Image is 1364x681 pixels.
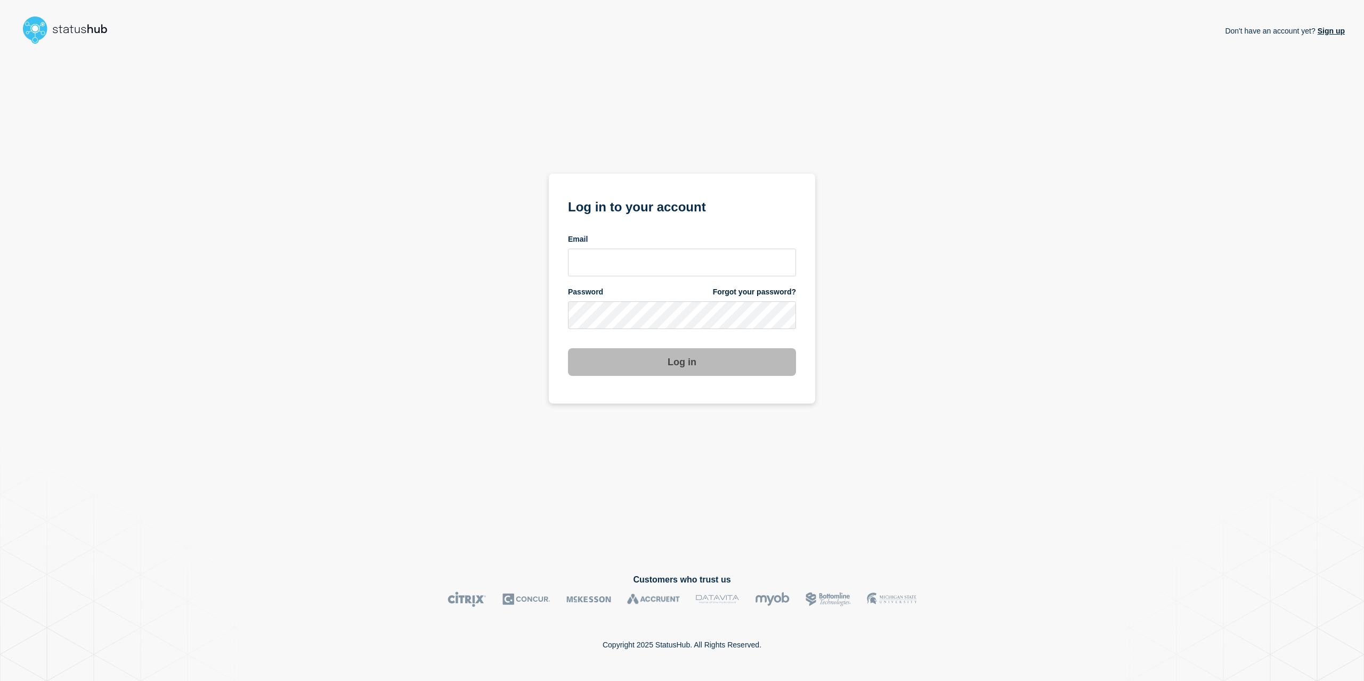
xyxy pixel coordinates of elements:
[568,196,796,216] h1: Log in to your account
[568,249,796,276] input: email input
[867,592,916,607] img: MSU logo
[603,641,761,649] p: Copyright 2025 StatusHub. All Rights Reserved.
[568,301,796,329] input: password input
[19,575,1345,585] h2: Customers who trust us
[566,592,611,607] img: McKesson logo
[696,592,739,607] img: DataVita logo
[568,348,796,376] button: Log in
[568,287,603,297] span: Password
[1225,18,1345,44] p: Don't have an account yet?
[627,592,680,607] img: Accruent logo
[1316,27,1345,35] a: Sign up
[19,13,120,47] img: StatusHub logo
[568,234,588,244] span: Email
[502,592,550,607] img: Concur logo
[713,287,796,297] a: Forgot your password?
[755,592,790,607] img: myob logo
[448,592,486,607] img: Citrix logo
[806,592,851,607] img: Bottomline logo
